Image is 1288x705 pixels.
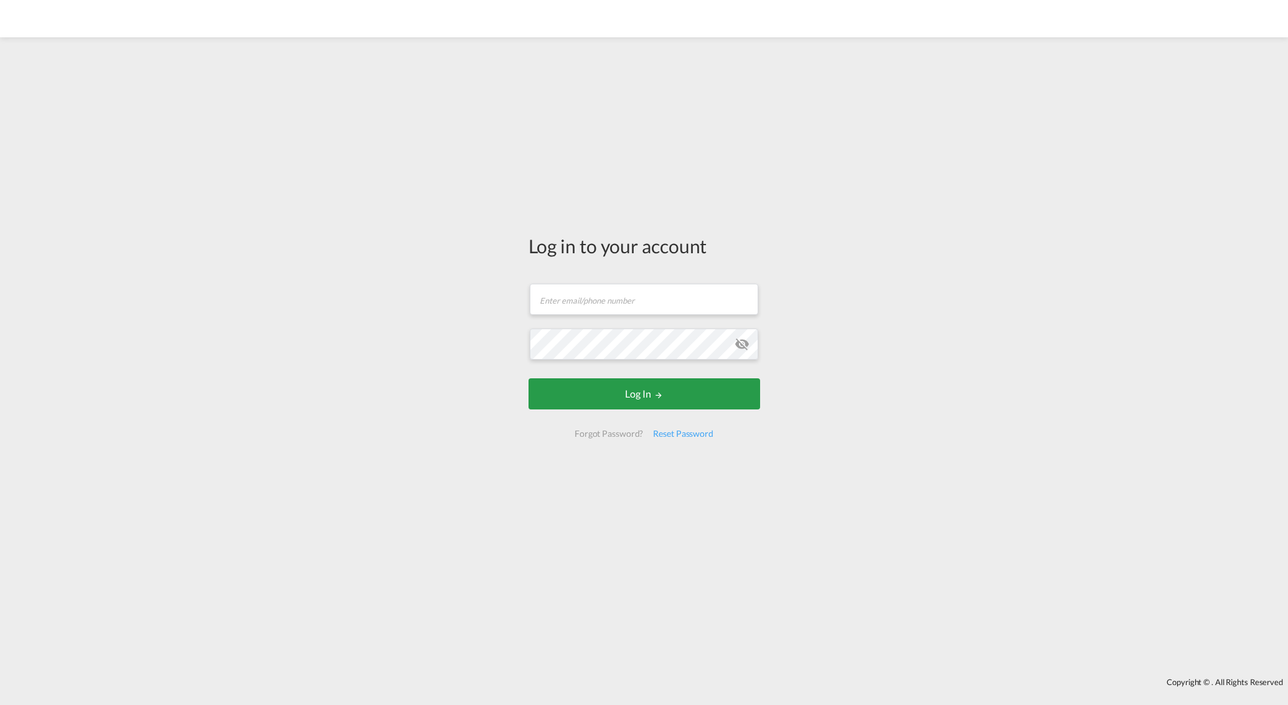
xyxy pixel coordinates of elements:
[648,423,718,445] div: Reset Password
[570,423,648,445] div: Forgot Password?
[529,378,760,409] button: LOGIN
[529,233,760,259] div: Log in to your account
[530,284,758,315] input: Enter email/phone number
[735,337,750,352] md-icon: icon-eye-off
